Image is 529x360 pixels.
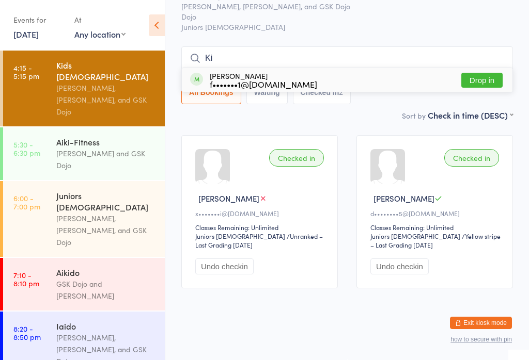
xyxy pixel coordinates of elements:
button: how to secure with pin [450,336,512,343]
div: Juniors [DEMOGRAPHIC_DATA] [370,232,460,240]
time: 5:30 - 6:30 pm [13,140,40,157]
span: [PERSON_NAME] [198,193,259,204]
span: Dojo [181,11,497,22]
div: Kids [DEMOGRAPHIC_DATA] [56,59,156,82]
label: Sort by [402,110,426,121]
div: [PERSON_NAME] and GSK Dojo [56,148,156,171]
span: [PERSON_NAME] [374,193,434,204]
div: Aiki-Fitness [56,136,156,148]
div: Iaido [56,320,156,332]
div: At [74,11,126,28]
button: Checked in2 [293,80,351,104]
a: 5:30 -6:30 pmAiki-Fitness[PERSON_NAME] and GSK Dojo [3,127,165,180]
a: 4:15 -5:15 pmKids [DEMOGRAPHIC_DATA][PERSON_NAME], [PERSON_NAME], and GSK Dojo [3,51,165,126]
button: Undo checkin [370,258,429,274]
a: 6:00 -7:00 pmJuniors [DEMOGRAPHIC_DATA][PERSON_NAME], [PERSON_NAME], and GSK Dojo [3,181,165,257]
span: Juniors [DEMOGRAPHIC_DATA] [181,22,513,32]
button: Undo checkin [195,258,254,274]
div: x•••••••i@[DOMAIN_NAME] [195,209,327,218]
div: Check in time (DESC) [428,109,513,121]
div: 2 [339,88,343,96]
button: All Bookings [181,80,241,104]
div: Aikido [56,267,156,278]
div: [PERSON_NAME], [PERSON_NAME], and GSK Dojo [56,82,156,118]
div: Juniors [DEMOGRAPHIC_DATA] [195,232,285,240]
time: 8:20 - 8:50 pm [13,324,41,341]
div: GSK Dojo and [PERSON_NAME] [56,278,156,302]
time: 6:00 - 7:00 pm [13,194,40,210]
button: Exit kiosk mode [450,317,512,329]
div: Juniors [DEMOGRAPHIC_DATA] [56,190,156,212]
time: 7:10 - 8:10 pm [13,271,39,287]
div: Checked in [269,149,324,167]
div: Checked in [444,149,499,167]
a: 7:10 -8:10 pmAikidoGSK Dojo and [PERSON_NAME] [3,258,165,310]
a: [DATE] [13,28,39,40]
div: Events for [13,11,64,28]
div: Any location [74,28,126,40]
span: [PERSON_NAME], [PERSON_NAME], and GSK Dojo [181,1,497,11]
button: Drop in [461,73,503,88]
input: Search [181,46,513,70]
div: d••••••••5@[DOMAIN_NAME] [370,209,502,218]
button: Waiting [246,80,288,104]
time: 4:15 - 5:15 pm [13,63,39,80]
div: Classes Remaining: Unlimited [370,223,502,232]
div: [PERSON_NAME], [PERSON_NAME], and GSK Dojo [56,212,156,248]
div: Classes Remaining: Unlimited [195,223,327,232]
div: [PERSON_NAME] [210,72,317,88]
div: f•••••••1@[DOMAIN_NAME] [210,80,317,88]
